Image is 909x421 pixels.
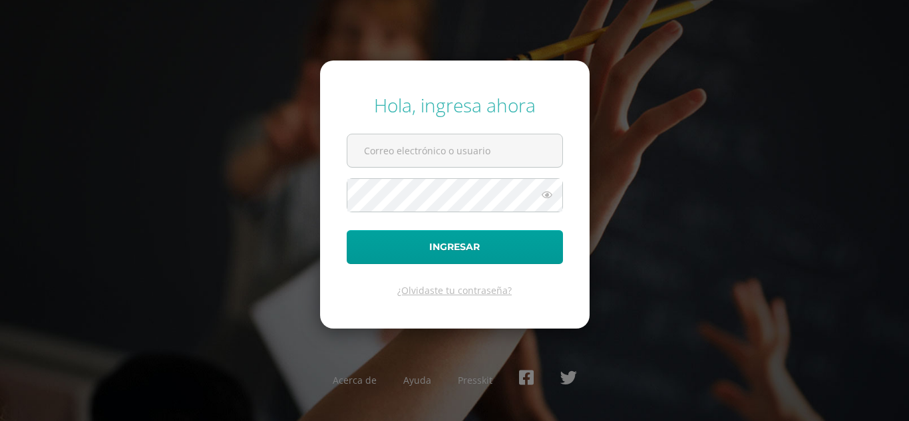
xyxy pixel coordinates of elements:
[458,374,492,386] a: Presskit
[347,134,562,167] input: Correo electrónico o usuario
[347,230,563,264] button: Ingresar
[333,374,377,386] a: Acerca de
[397,284,512,297] a: ¿Olvidaste tu contraseña?
[347,92,563,118] div: Hola, ingresa ahora
[403,374,431,386] a: Ayuda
